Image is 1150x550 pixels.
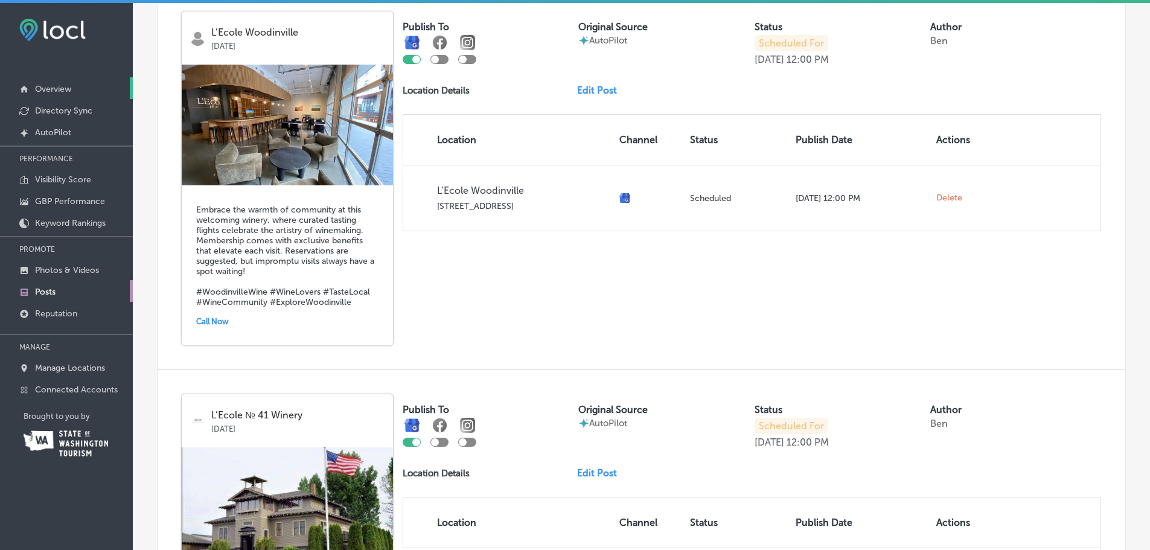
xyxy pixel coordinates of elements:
p: L’Ecole Woodinville [437,185,610,196]
a: Edit Post [577,467,627,479]
p: 12:00 PM [787,54,829,65]
p: Brought to you by [24,412,133,421]
img: autopilot-icon [578,35,589,46]
p: Overview [35,84,71,94]
p: AutoPilot [589,35,627,46]
label: Original Source [578,404,648,415]
th: Channel [615,115,685,165]
img: fda3e92497d09a02dc62c9cd864e3231.png [19,19,86,41]
p: 12:00 PM [787,436,829,448]
th: Publish Date [791,115,931,165]
p: [DATE] [211,421,385,433]
th: Location [403,115,615,165]
img: autopilot-icon [578,418,589,429]
p: Location Details [403,85,470,96]
th: Status [685,115,791,165]
label: Status [755,21,782,33]
label: Publish To [403,404,449,415]
p: Scheduled For [755,35,828,51]
th: Actions [931,115,988,165]
label: Status [755,404,782,415]
label: Author [930,21,962,33]
p: Visibility Score [35,174,91,185]
p: [DATE] [211,38,385,51]
p: Scheduled For [755,418,828,434]
a: Edit Post [577,85,627,96]
p: L’Ecole Woodinville [211,27,385,38]
span: Delete [936,193,962,203]
label: Publish To [403,21,449,33]
h5: Embrace the warmth of community at this welcoming winery, where curated tasting flights celebrate... [196,205,379,307]
label: Original Source [578,21,648,33]
p: [DATE] [755,54,784,65]
th: Status [685,497,791,548]
p: Connected Accounts [35,385,118,395]
p: Directory Sync [35,106,92,116]
p: [STREET_ADDRESS] [437,201,610,211]
p: AutoPilot [589,418,627,429]
p: Ben [930,418,948,429]
p: [DATE] [755,436,784,448]
p: Keyword Rankings [35,218,106,228]
p: Reputation [35,309,77,319]
p: Manage Locations [35,363,105,373]
th: Actions [931,497,988,548]
p: Location Details [403,468,470,479]
img: Washington Tourism [24,430,108,456]
p: AutoPilot [35,127,71,138]
p: GBP Performance [35,196,105,206]
p: Photos & Videos [35,265,99,275]
img: logo [190,31,205,46]
p: L’Ecole № 41 Winery [211,410,385,421]
img: 1750787737ec710588-f905-4aa9-83ff-dbb26d4d6bda_Soft_seating.jpeg [182,65,393,185]
p: Posts [35,287,56,297]
p: Ben [930,35,948,46]
img: logo [190,414,205,429]
th: Location [403,497,615,548]
th: Channel [615,497,685,548]
th: Publish Date [791,497,931,548]
label: Author [930,404,962,415]
p: [DATE] 12:00 PM [796,193,927,203]
p: Scheduled [690,193,786,203]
